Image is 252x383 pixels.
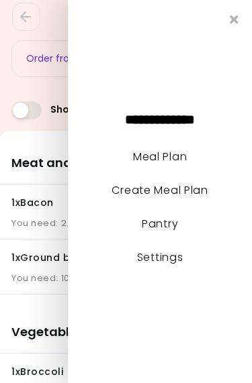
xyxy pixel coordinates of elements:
[50,104,134,116] span: Show Pantry Info
[112,182,208,198] a: Create Meal Plan
[12,3,40,31] a: Go Back
[12,41,126,76] div: Order from RxDiet
[11,211,239,228] div: You need: 2.35 oz / In pantry: 0 oz
[11,366,64,379] div: 1 x Broccoli
[11,266,239,283] div: You need: 10.70 oz / In pantry: 0 oz
[137,250,183,265] a: Settings
[230,13,239,25] i: Close
[133,149,187,164] a: Meal Plan
[142,216,178,231] a: Pantry
[11,252,87,265] div: 1 x Ground beef
[11,197,54,210] div: 1 x Bacon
